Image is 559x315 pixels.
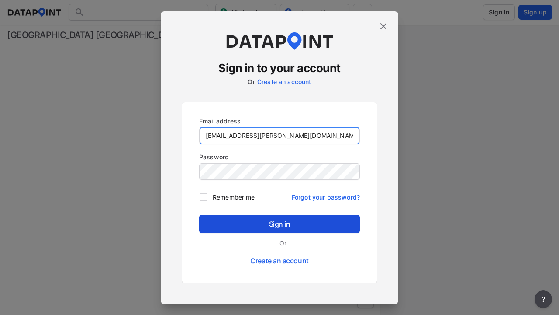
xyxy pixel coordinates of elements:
[248,78,255,85] label: Or
[199,215,360,233] button: Sign in
[200,127,359,144] input: you@example.com
[378,21,389,31] img: close.efbf2170.svg
[199,152,360,161] p: Password
[292,188,360,202] a: Forgot your password?
[250,256,308,265] a: Create an account
[213,192,255,202] span: Remember me
[274,238,292,248] label: Or
[199,116,360,126] p: Email address
[206,219,353,229] span: Sign in
[535,290,552,308] button: more
[257,78,311,85] a: Create an account
[540,294,547,304] span: ?
[182,60,377,76] h3: Sign in to your account
[225,32,334,50] img: dataPointLogo.9353c09d.svg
